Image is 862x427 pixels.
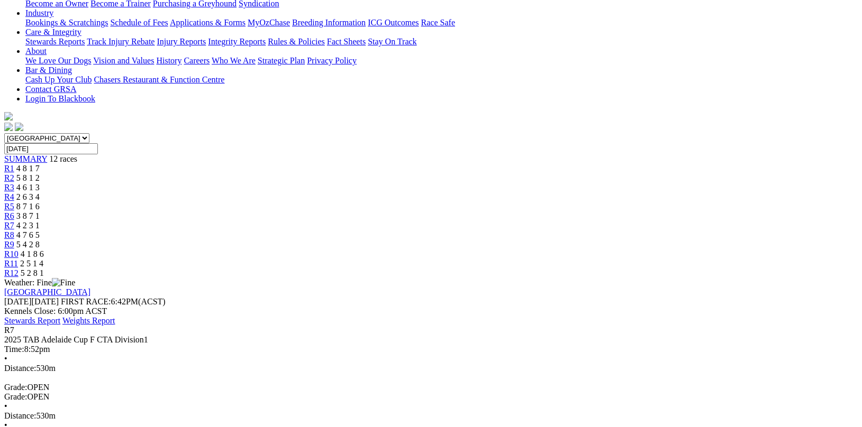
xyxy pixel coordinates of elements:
a: ICG Outcomes [368,18,419,27]
span: 4 6 1 3 [16,183,40,192]
div: 530m [4,364,850,373]
a: Rules & Policies [268,37,325,46]
a: Who We Are [212,56,256,65]
a: Industry [25,8,53,17]
a: Integrity Reports [208,37,266,46]
a: Bar & Dining [25,66,72,75]
a: R4 [4,192,14,201]
a: R3 [4,183,14,192]
a: R6 [4,211,14,220]
a: Vision and Values [93,56,154,65]
div: Bar & Dining [25,75,850,85]
span: 6:42PM(ACST) [61,297,166,306]
a: Strategic Plan [258,56,305,65]
span: Grade: [4,383,28,392]
a: R2 [4,173,14,182]
span: FIRST RACE: [61,297,111,306]
span: 4 8 1 7 [16,164,40,173]
span: 5 4 2 8 [16,240,40,249]
img: facebook.svg [4,123,13,131]
a: R11 [4,259,18,268]
div: 2025 TAB Adelaide Cup F CTA Division1 [4,335,850,345]
span: R7 [4,326,14,335]
a: R1 [4,164,14,173]
span: • [4,402,7,411]
span: Weather: Fine [4,278,75,287]
a: Race Safe [421,18,455,27]
span: [DATE] [4,297,59,306]
a: Cash Up Your Club [25,75,92,84]
span: 5 2 8 1 [21,268,44,277]
a: R8 [4,230,14,239]
a: Breeding Information [292,18,366,27]
div: OPEN [4,392,850,402]
a: History [156,56,182,65]
div: Kennels Close: 6:00pm ACST [4,307,850,316]
a: Schedule of Fees [110,18,168,27]
a: R10 [4,249,19,258]
span: 4 7 6 5 [16,230,40,239]
div: 530m [4,411,850,421]
span: 4 2 3 1 [16,221,40,230]
a: Chasers Restaurant & Function Centre [94,75,224,84]
a: Applications & Forms [170,18,246,27]
a: R12 [4,268,19,277]
span: 4 1 8 6 [21,249,44,258]
span: 2 5 1 4 [20,259,43,268]
a: Fact Sheets [327,37,366,46]
a: SUMMARY [4,154,47,163]
div: Industry [25,18,850,27]
a: MyOzChase [248,18,290,27]
a: Stewards Reports [25,37,85,46]
a: About [25,47,47,55]
a: Stewards Report [4,316,60,325]
span: Distance: [4,411,36,420]
span: [DATE] [4,297,32,306]
span: Time: [4,345,24,354]
a: Weights Report [62,316,115,325]
a: [GEOGRAPHIC_DATA] [4,287,90,296]
img: Fine [52,278,75,287]
div: OPEN [4,383,850,392]
span: 12 races [49,154,77,163]
input: Select date [4,143,98,154]
span: 3 8 7 1 [16,211,40,220]
a: Bookings & Scratchings [25,18,108,27]
span: 2 6 3 4 [16,192,40,201]
div: 8:52pm [4,345,850,354]
a: Stay On Track [368,37,416,46]
div: Care & Integrity [25,37,850,47]
span: • [4,354,7,363]
img: twitter.svg [15,123,23,131]
div: About [25,56,850,66]
a: R5 [4,202,14,211]
a: Login To Blackbook [25,94,95,103]
a: Careers [184,56,210,65]
a: Track Injury Rebate [87,37,155,46]
a: R7 [4,221,14,230]
a: Injury Reports [157,37,206,46]
a: R9 [4,240,14,249]
a: Care & Integrity [25,27,81,36]
span: 5 8 1 2 [16,173,40,182]
a: Contact GRSA [25,85,76,94]
a: Privacy Policy [307,56,357,65]
span: 8 7 1 6 [16,202,40,211]
img: logo-grsa-white.png [4,112,13,120]
a: We Love Our Dogs [25,56,91,65]
span: Distance: [4,364,36,373]
span: Grade: [4,392,28,401]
